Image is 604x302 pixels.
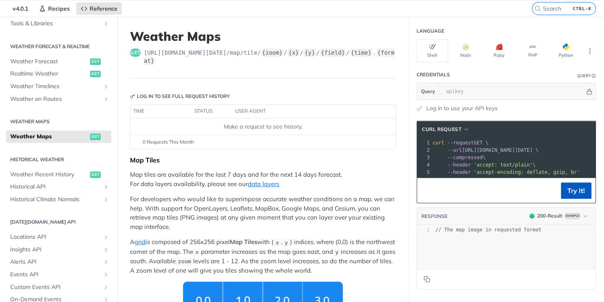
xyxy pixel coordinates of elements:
svg: More ellipsis [586,47,593,55]
a: Historical Climate NormalsShow subpages for Historical Climate Normals [6,193,111,206]
span: 'accept-encoding: deflate, gzip, br' [474,169,580,175]
span: Query [421,88,435,95]
button: Show subpages for Weather Timelines [103,83,109,90]
button: Hide [585,87,593,95]
a: Locations APIShow subpages for Locations API [6,231,111,243]
span: 0 Requests This Month [143,138,194,146]
div: 1 [417,139,431,147]
button: Shell [417,39,448,62]
button: Show subpages for Events API [103,271,109,278]
button: PHP [517,39,548,62]
a: Weather Forecastget [6,56,111,68]
button: Show subpages for Historical API [103,184,109,190]
a: Weather on RoutesShow subpages for Weather on Routes [6,93,111,105]
span: y [335,249,338,255]
div: 2 [417,147,431,154]
p: For developers who would like to superimpose accurate weather conditions on a map, we can help. W... [130,195,396,231]
span: --compressed [447,155,483,160]
button: Show subpages for Alerts API [103,259,109,265]
h1: Weather Maps [130,29,396,44]
button: Ruby [483,39,515,62]
div: 4 [417,161,431,169]
a: Tools & LibrariesShow subpages for Tools & Libraries [6,18,111,30]
label: {zoom} [261,49,284,57]
h2: [DATE][DOMAIN_NAME] API [6,218,111,226]
a: Log in to use your API keys [426,104,498,113]
span: curl [432,140,444,146]
button: Copy to clipboard [421,184,432,197]
a: Weather TimelinesShow subpages for Weather Timelines [6,80,111,93]
a: Reference [76,2,122,15]
input: apikey [442,83,585,100]
span: get [90,171,101,178]
span: Weather Timelines [10,82,101,91]
a: Historical APIShow subpages for Historical API [6,181,111,193]
span: Realtime Weather [10,70,88,78]
button: Show subpages for Historical Climate Normals [103,196,109,203]
span: v4.0.1 [8,2,33,15]
h2: Historical Weather [6,156,111,163]
a: Weather Recent Historyget [6,169,111,181]
label: {field} [320,49,346,57]
div: 3 [417,154,431,161]
span: Weather on Routes [10,95,101,103]
a: Realtime Weatherget [6,68,111,80]
span: 'accept: text/plain' [474,162,533,168]
span: --header [447,162,471,168]
th: user agent [232,105,379,118]
h2: Weather Forecast & realtime [6,43,111,50]
button: 200200-ResultExample [525,212,591,220]
div: 200 - Result [537,212,562,220]
button: Copy to clipboard [421,273,432,285]
span: get [90,71,101,77]
span: Weather Maps [10,133,88,141]
span: \ [432,162,536,168]
svg: Search [534,5,541,12]
label: {x} [288,49,300,57]
span: Reference [90,5,117,12]
span: --header [447,169,471,175]
span: Alerts API [10,258,101,266]
div: QueryInformation [577,73,596,79]
span: Custom Events API [10,283,101,291]
span: Tools & Libraries [10,20,101,28]
th: time [130,105,192,118]
span: Events API [10,271,101,279]
span: y [284,240,288,246]
button: Show subpages for Weather on Routes [103,96,109,102]
span: --request [447,140,474,146]
div: Credentials [417,71,450,78]
span: get [90,133,101,140]
kbd: CTRL-K [571,4,593,13]
span: Recipes [48,5,70,12]
span: Weather Forecast [10,58,88,66]
button: Query [417,83,440,100]
i: Information [592,74,596,78]
button: Show subpages for Insights API [103,246,109,253]
span: Historical API [10,183,101,191]
span: Locations API [10,233,101,241]
span: GET \ [432,140,488,146]
p: Map tiles are available for the last 7 days and for the next 14 days forecast. For data layers av... [130,170,396,189]
div: Make a request to see history. [134,122,392,131]
span: Example [564,213,581,219]
div: 1 [417,226,430,233]
th: status [192,105,232,118]
label: {y} [304,49,315,57]
span: https://api.tomorrow.io/v4/map/tile/{zoom}/{x}/{y}/{field}/{time}.{format} [144,49,396,65]
a: Insights APIShow subpages for Insights API [6,244,111,256]
button: More Languages [584,45,596,57]
span: // The map image in requested format [435,227,541,233]
h2: Weather Maps [6,118,111,125]
span: [URL][DOMAIN_NAME][DATE] \ [432,147,538,153]
span: Historical Climate Normals [10,195,101,204]
p: A is composed of 256x256 pixel with ( , ) indices, where (0,0) is the northwest corner of the map... [130,238,396,275]
button: RESPONSE [421,212,448,220]
svg: Key [130,94,135,99]
span: x [195,249,198,255]
a: Recipes [35,2,74,15]
a: Weather Mapsget [6,131,111,143]
button: Python [550,39,582,62]
div: 5 [417,169,431,176]
strong: Map Tiles [230,238,257,246]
